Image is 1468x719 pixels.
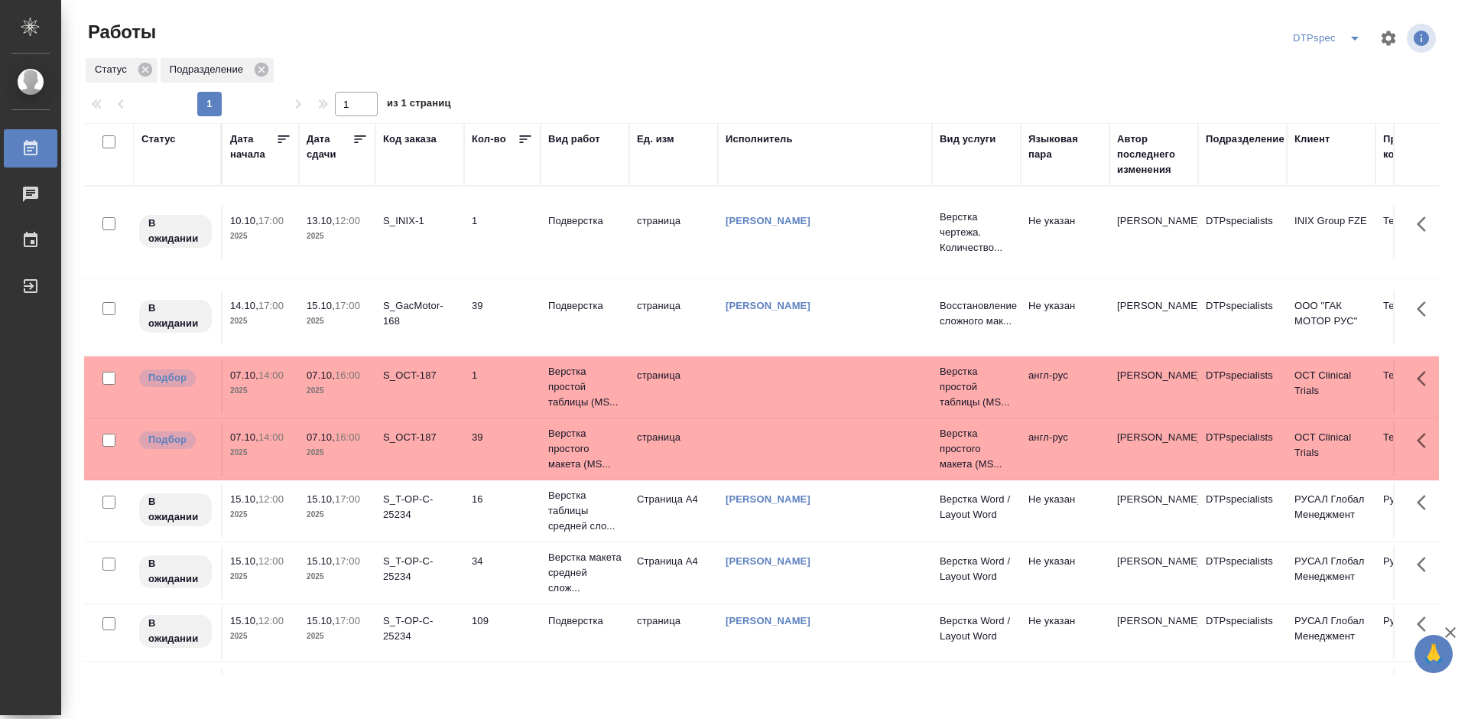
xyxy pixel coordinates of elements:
[1407,24,1439,53] span: Посмотреть информацию
[1375,546,1464,600] td: Русал
[1408,606,1444,643] button: Здесь прячутся важные кнопки
[1375,206,1464,259] td: Технический
[383,430,456,445] div: S_OCT-187
[629,422,718,476] td: страница
[148,556,203,587] p: В ожидании
[1294,368,1368,399] p: OCT Clinical Trials
[138,613,213,649] div: Исполнитель назначен, приступать к работе пока рано
[1198,484,1287,538] td: DTPspecialists
[1021,606,1109,659] td: Не указан
[1021,484,1109,538] td: Не указан
[387,94,451,116] span: из 1 страниц
[230,383,291,399] p: 2025
[335,615,360,626] p: 17:00
[1421,638,1447,670] span: 🙏
[307,369,335,381] p: 07.10,
[940,298,1013,329] p: Восстановление сложного мак...
[307,445,368,460] p: 2025
[383,213,456,229] div: S_INIX-1
[335,431,360,443] p: 16:00
[464,360,541,414] td: 1
[1408,484,1444,521] button: Здесь прячутся важные кнопки
[629,484,718,538] td: Страница А4
[1109,484,1198,538] td: [PERSON_NAME]
[1021,422,1109,476] td: англ-рус
[1408,422,1444,459] button: Здесь прячутся важные кнопки
[335,215,360,226] p: 12:00
[1021,291,1109,344] td: Не указан
[383,132,437,147] div: Код заказа
[258,369,284,381] p: 14:00
[1375,291,1464,344] td: Технический
[307,314,368,329] p: 2025
[258,300,284,311] p: 17:00
[1021,360,1109,414] td: англ-рус
[138,368,213,389] div: Можно подбирать исполнителей
[637,132,674,147] div: Ед. изм
[1294,430,1368,460] p: OCT Clinical Trials
[1198,422,1287,476] td: DTPspecialists
[230,445,291,460] p: 2025
[383,368,456,383] div: S_OCT-187
[1408,546,1444,583] button: Здесь прячутся важные кнопки
[548,364,622,410] p: Верстка простой таблицы (MS...
[230,629,291,644] p: 2025
[726,493,810,505] a: [PERSON_NAME]
[1383,132,1457,162] div: Проектная команда
[1294,213,1368,229] p: INIX Group FZE
[1294,132,1330,147] div: Клиент
[1294,613,1368,644] p: РУСАЛ Глобал Менеджмент
[629,546,718,600] td: Страница А4
[335,369,360,381] p: 16:00
[148,370,187,386] p: Подбор
[335,493,360,505] p: 17:00
[84,20,156,44] span: Работы
[548,613,622,629] p: Подверстка
[258,493,284,505] p: 12:00
[1198,291,1287,344] td: DTPspecialists
[230,215,258,226] p: 10.10,
[307,507,368,522] p: 2025
[940,132,996,147] div: Вид услуги
[138,492,213,528] div: Исполнитель назначен, приступать к работе пока рано
[148,432,187,447] p: Подбор
[170,62,248,77] p: Подразделение
[629,291,718,344] td: страница
[1028,132,1102,162] div: Языковая пара
[726,132,793,147] div: Исполнитель
[1294,554,1368,584] p: РУСАЛ Глобал Менеджмент
[258,431,284,443] p: 14:00
[629,206,718,259] td: страница
[629,360,718,414] td: страница
[1370,20,1407,57] span: Настроить таблицу
[1206,132,1284,147] div: Подразделение
[335,555,360,567] p: 17:00
[138,213,213,249] div: Исполнитель назначен, приступать к работе пока рано
[307,615,335,626] p: 15.10,
[230,507,291,522] p: 2025
[307,132,352,162] div: Дата сдачи
[1408,360,1444,397] button: Здесь прячутся важные кнопки
[230,431,258,443] p: 07.10,
[548,213,622,229] p: Подверстка
[230,229,291,244] p: 2025
[148,301,203,331] p: В ожидании
[464,546,541,600] td: 34
[548,426,622,472] p: Верстка простого макета (MS...
[1294,492,1368,522] p: РУСАЛ Глобал Менеджмент
[940,492,1013,522] p: Верстка Word / Layout Word
[1109,360,1198,414] td: [PERSON_NAME]
[472,132,506,147] div: Кол-во
[95,62,132,77] p: Статус
[464,422,541,476] td: 39
[1375,422,1464,476] td: Технический
[383,298,456,329] div: S_GacMotor-168
[1408,206,1444,242] button: Здесь прячутся важные кнопки
[383,613,456,644] div: S_T-OP-C-25234
[1375,360,1464,414] td: Технический
[464,206,541,259] td: 1
[307,629,368,644] p: 2025
[86,58,158,83] div: Статус
[307,229,368,244] p: 2025
[1408,291,1444,327] button: Здесь прячутся важные кнопки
